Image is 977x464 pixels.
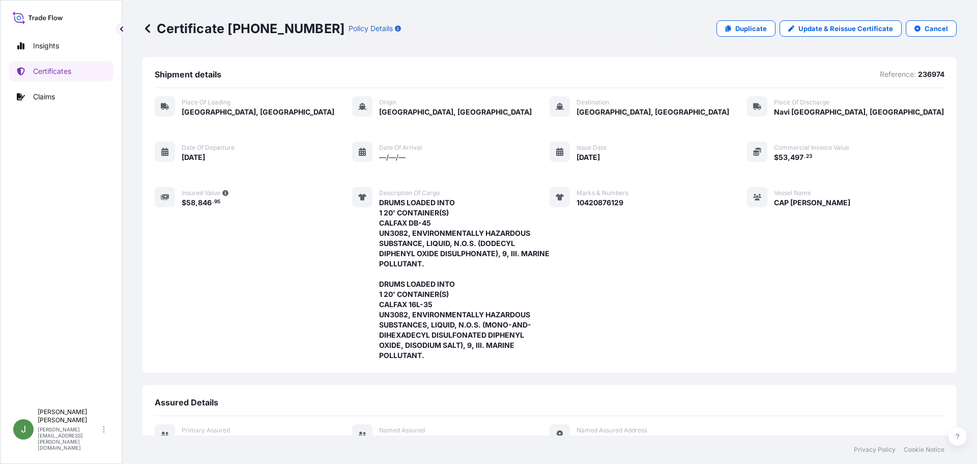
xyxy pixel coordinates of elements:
span: 95 [214,200,220,204]
span: Navi [GEOGRAPHIC_DATA], [GEOGRAPHIC_DATA] [774,107,944,117]
span: Date of departure [182,144,235,152]
p: Claims [33,92,55,102]
span: Named Assured Address [577,426,647,434]
span: Pilot Chemical Corporation [182,435,276,445]
button: Cancel [906,20,957,37]
span: $ [774,154,779,161]
span: [GEOGRAPHIC_DATA], [GEOGRAPHIC_DATA] [379,107,532,117]
a: Insights [9,36,113,56]
p: Policy Details [349,23,393,34]
span: Primary assured [182,426,230,434]
span: Assured Details [155,397,218,407]
p: Update & Reissue Certificate [798,23,893,34]
p: 236974 [918,69,944,79]
span: RISCHICHEM DISTRIBUTORS PVT LTD [379,435,508,445]
span: 497 [790,154,803,161]
span: —/—/— [379,152,406,162]
p: Insights [33,41,59,51]
span: 846 [198,199,212,206]
span: 58 [186,199,195,206]
span: A-701 7TH FL [GEOGRAPHIC_DATA] NEXT TO [GEOGRAPHIC_DATA] CONTINENTAL [GEOGRAPHIC_DATA] [577,435,935,445]
span: 53 [779,154,788,161]
span: . [804,155,806,158]
span: J [21,424,26,434]
a: Certificates [9,61,113,81]
span: Marks & Numbers [577,189,628,197]
span: Named Assured [379,426,425,434]
p: Duplicate [735,23,767,34]
span: [GEOGRAPHIC_DATA], [GEOGRAPHIC_DATA] [577,107,729,117]
p: [PERSON_NAME][EMAIL_ADDRESS][PERSON_NAME][DOMAIN_NAME] [38,426,101,451]
span: Origin [379,98,396,106]
p: Certificates [33,66,71,76]
a: Update & Reissue Certificate [780,20,902,37]
span: Place of discharge [774,98,829,106]
a: Duplicate [716,20,775,37]
a: Privacy Policy [854,446,896,454]
span: Destination [577,98,609,106]
span: $ [182,199,186,206]
span: Issue Date [577,144,607,152]
span: [GEOGRAPHIC_DATA], [GEOGRAPHIC_DATA] [182,107,334,117]
a: Cookie Notice [904,446,944,454]
span: Vessel Name [774,189,811,197]
p: [PERSON_NAME] [PERSON_NAME] [38,408,101,424]
span: Date of arrival [379,144,422,152]
span: Description of cargo [379,189,440,197]
span: Shipment details [155,69,221,79]
span: Commercial Invoice Value [774,144,849,152]
span: [DATE] [577,152,600,162]
p: Certificate [PHONE_NUMBER] [142,20,344,37]
span: Insured Value [182,189,220,197]
a: Claims [9,87,113,107]
span: , [788,154,790,161]
p: Cancel [925,23,948,34]
span: 23 [806,155,812,158]
span: [DATE] [182,152,205,162]
span: 10420876129 [577,198,623,208]
span: . [212,200,214,204]
span: , [195,199,198,206]
span: DRUMS LOADED INTO 1 20' CONTAINER(S) CALFAX DB-45 UN3082, ENVIRONMENTALLY HAZARDOUS SUBSTANCE, LI... [379,198,550,361]
span: Place of Loading [182,98,231,106]
span: CAP [PERSON_NAME] [774,198,850,208]
p: Reference: [880,69,916,79]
